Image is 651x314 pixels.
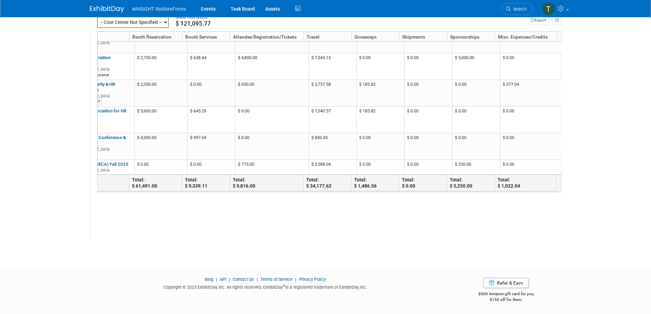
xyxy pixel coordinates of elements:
[235,133,309,160] td: $ 0.00
[484,278,529,288] a: Refer & Earn
[283,284,285,288] sup: ®
[500,160,561,175] td: $ 0.00
[303,32,351,42] th: Travel
[528,16,549,25] button: Export
[235,53,309,80] td: $ 4,800.00
[309,53,356,80] td: $ 7,045.15
[134,53,187,80] td: $ 2,750.00
[294,277,298,282] span: |
[356,160,404,175] td: $ 0.00
[309,32,356,53] td: $ 2,316.69
[233,277,254,282] a: Contact Us
[90,283,441,290] div: Copyright © 2025 ExhibitDay, Inc. All rights reserved. ExhibitDay is a registered trademark of Ex...
[220,277,226,282] a: API
[356,80,404,107] td: $ 185.82
[404,53,452,80] td: $ 0.00
[351,32,399,42] th: Giveaways
[356,53,404,80] td: $ 0.00
[452,160,500,175] td: $ 250.00
[235,160,309,175] td: $ 775.00
[303,175,351,191] td: Total: $ 34,177.62
[299,277,326,282] a: Privacy Policy
[230,32,303,42] th: Attendee Registration/Tickets
[235,107,309,133] td: $ 0.00
[494,175,556,191] td: Total: $ 1,022.04
[187,107,235,133] td: $ 645.29
[500,53,561,80] td: $ 0.00
[134,107,187,133] td: $ 5,600.00
[309,160,356,175] td: $ 2,588.04
[500,133,561,160] td: $ 0.00
[447,175,494,191] td: Total: $ 5,250.00
[91,73,111,78] div: Insurance
[187,160,235,175] td: $ 0.00
[187,133,235,160] td: $ 997.69
[182,32,230,42] th: Booth Services
[356,107,404,133] td: $ 185.82
[187,53,235,80] td: $ 638.44
[230,175,303,191] td: Total: $ 9,816.00
[542,2,555,15] img: Teresa Papanicolaou
[500,80,561,107] td: $ 377.04
[404,80,452,107] td: $ 0.00
[187,80,235,107] td: $ 0.00
[404,107,452,133] td: $ 0.00
[260,277,293,282] a: Terms of Service
[235,32,309,53] td: $ 0.00
[502,3,533,15] a: Search
[214,277,219,282] span: |
[227,277,232,282] span: |
[129,32,182,42] th: Booth Reservation
[399,32,447,42] th: Shipments
[452,107,500,133] td: $ 0.00
[500,32,561,53] td: $ 0.00
[447,32,495,42] th: Sponsorships
[134,160,187,175] td: $ 0.00
[404,133,452,160] td: $ 0.00
[511,6,527,12] span: Search
[356,133,404,160] td: $ 0.00
[351,175,399,191] td: Total: $ 1,486.56
[500,107,561,133] td: $ 0.00
[399,175,447,191] td: Total: $ 0.00
[452,32,500,53] td: $ 0.00
[404,160,452,175] td: $ 0.00
[452,53,500,80] td: $ 5,000.00
[309,107,356,133] td: $ 1,040.57
[255,277,259,282] span: |
[205,277,213,282] a: Blog
[451,287,561,302] div: $500 Amazon gift card for you,
[404,32,452,53] td: $ 0.00
[235,80,309,107] td: $ 650.00
[134,80,187,107] td: $ 2,350.00
[132,6,186,12] span: aINSIGHT NoMoreForms
[309,80,356,107] td: $ 2,757.58
[134,32,187,53] td: $ 15,752.00
[452,80,500,107] td: $ 0.00
[187,32,235,53] td: $ 1,715.32
[176,20,498,27] div: $ 121,095.77
[309,133,356,160] td: $ 850.43
[129,175,182,191] td: Total: $ 61,491.00
[90,6,124,13] img: ExhibitDay
[182,175,230,191] td: Total: $ 9,339.11
[134,133,187,160] td: $ 4,900.00
[356,32,404,53] td: $ 185.82
[495,32,556,42] th: Misc. Expenses/Credits
[452,133,500,160] td: $ 0.00
[451,297,561,303] div: $150 off for them.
